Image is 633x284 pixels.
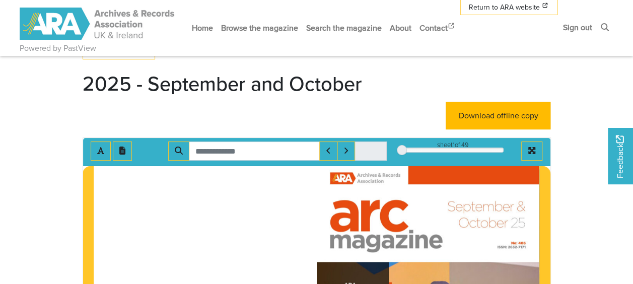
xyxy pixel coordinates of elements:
a: Powered by PastView [20,42,96,54]
a: Would you like to provide feedback? [608,128,633,184]
span: Return to ARA website [469,2,540,13]
button: Next Match [337,141,355,161]
button: Toggle text selection (Alt+T) [91,141,111,161]
a: Browse the magazine [217,15,302,41]
a: Search the magazine [302,15,386,41]
img: ARA - ARC Magazine | Powered by PastView [20,8,176,40]
a: Download offline copy [446,102,550,129]
a: About [386,15,415,41]
button: Open transcription window [113,141,132,161]
a: Contact [415,15,460,41]
input: Search for [189,141,320,161]
span: Feedback [614,135,626,178]
a: ARA - ARC Magazine | Powered by PastView logo [20,2,176,46]
button: Previous Match [319,141,337,161]
div: sheet of 49 [402,140,504,150]
a: Sign out [559,14,596,41]
h1: 2025 - September and October [83,72,362,96]
a: Home [188,15,217,41]
span: 1 [453,140,455,150]
button: Full screen mode [521,141,542,161]
button: Search [168,141,189,161]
